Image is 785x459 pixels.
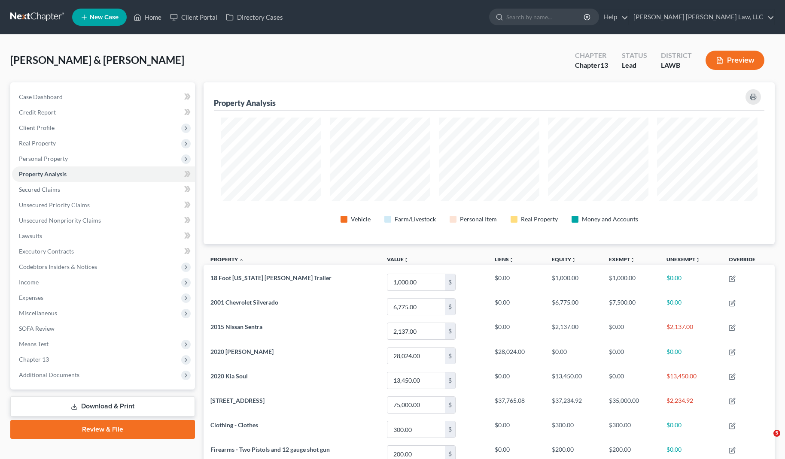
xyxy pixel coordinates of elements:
[445,421,455,438] div: $
[12,244,195,259] a: Executory Contracts
[582,215,638,223] div: Money and Accounts
[660,270,722,294] td: $0.00
[545,295,602,319] td: $6,775.00
[19,170,67,178] span: Property Analysis
[545,368,602,393] td: $13,450.00
[10,396,195,417] a: Download & Print
[722,251,775,270] th: Override
[210,372,248,380] span: 2020 Kia Soul
[387,323,445,339] input: 0.00
[521,215,558,223] div: Real Property
[445,372,455,389] div: $
[19,139,56,147] span: Real Property
[488,417,545,441] td: $0.00
[19,155,68,162] span: Personal Property
[488,270,545,294] td: $0.00
[12,228,195,244] a: Lawsuits
[629,9,774,25] a: [PERSON_NAME] [PERSON_NAME] Law, LLC
[210,299,278,306] span: 2001 Chevrolet Silverado
[12,321,195,336] a: SOFA Review
[706,51,764,70] button: Preview
[210,323,262,330] span: 2015 Nissan Sentra
[545,344,602,368] td: $0.00
[602,344,659,368] td: $0.00
[19,248,74,255] span: Executory Contracts
[129,9,166,25] a: Home
[460,215,497,223] div: Personal Item
[602,393,659,417] td: $35,000.00
[660,344,722,368] td: $0.00
[575,51,608,60] div: Chapter
[600,61,608,69] span: 13
[488,368,545,393] td: $0.00
[12,182,195,197] a: Secured Claims
[602,319,659,344] td: $0.00
[602,295,659,319] td: $7,500.00
[210,421,258,429] span: Clothing - Clothes
[19,325,55,332] span: SOFA Review
[210,397,265,404] span: [STREET_ADDRESS]
[19,294,43,301] span: Expenses
[602,270,659,294] td: $1,000.00
[12,213,195,228] a: Unsecured Nonpriority Claims
[622,60,647,70] div: Lead
[210,274,332,281] span: 18 Foot [US_STATE] [PERSON_NAME] Trailer
[12,89,195,105] a: Case Dashboard
[166,9,222,25] a: Client Portal
[90,14,119,21] span: New Case
[387,421,445,438] input: 0.00
[395,215,436,223] div: Farm/Livestock
[545,393,602,417] td: $37,234.92
[545,270,602,294] td: $1,000.00
[660,393,722,417] td: $2,234.92
[660,295,722,319] td: $0.00
[387,348,445,364] input: 0.00
[19,340,49,347] span: Means Test
[19,201,90,208] span: Unsecured Priority Claims
[622,51,647,60] div: Status
[19,371,79,378] span: Additional Documents
[660,319,722,344] td: $2,137.00
[630,257,635,263] i: unfold_more
[695,257,700,263] i: unfold_more
[10,54,184,66] span: [PERSON_NAME] & [PERSON_NAME]
[19,278,39,286] span: Income
[12,105,195,120] a: Credit Report
[575,60,608,70] div: Chapter
[599,9,628,25] a: Help
[506,9,585,25] input: Search by name...
[488,295,545,319] td: $0.00
[756,430,776,450] iframe: Intercom live chat
[387,397,445,413] input: 0.00
[445,348,455,364] div: $
[602,368,659,393] td: $0.00
[445,323,455,339] div: $
[445,299,455,315] div: $
[214,98,276,108] div: Property Analysis
[552,256,576,263] a: Equityunfold_more
[445,397,455,413] div: $
[19,124,55,131] span: Client Profile
[12,197,195,213] a: Unsecured Priority Claims
[19,263,97,270] span: Codebtors Insiders & Notices
[404,257,409,263] i: unfold_more
[488,344,545,368] td: $28,024.00
[210,348,274,355] span: 2020 [PERSON_NAME]
[445,274,455,290] div: $
[222,9,287,25] a: Directory Cases
[545,417,602,441] td: $300.00
[661,60,692,70] div: LAWB
[387,372,445,389] input: 0.00
[10,420,195,439] a: Review & File
[666,256,700,263] a: Unexemptunfold_more
[19,356,49,363] span: Chapter 13
[19,309,57,317] span: Miscellaneous
[495,256,514,263] a: Liensunfold_more
[210,446,330,453] span: Firearms - Two Pistols and 12 gauge shot gun
[19,186,60,193] span: Secured Claims
[773,430,780,437] span: 5
[12,166,195,182] a: Property Analysis
[660,368,722,393] td: $13,450.00
[609,256,635,263] a: Exemptunfold_more
[509,257,514,263] i: unfold_more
